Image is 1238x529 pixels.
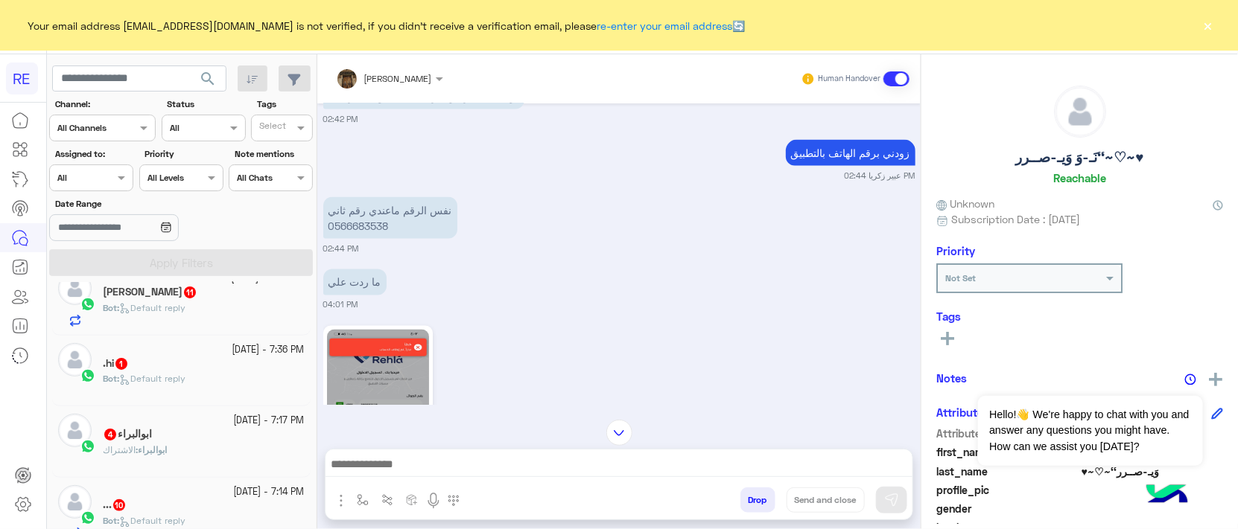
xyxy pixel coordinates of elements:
[103,373,119,384] b: :
[936,310,1223,323] h6: Tags
[103,428,152,440] h5: ابوالبراء
[606,420,632,446] img: scroll
[80,297,95,312] img: WhatsApp
[119,373,185,384] span: Default reply
[49,249,313,276] button: Apply Filters
[406,494,418,506] img: create order
[1082,501,1224,516] span: null
[103,302,119,313] b: :
[257,97,311,111] label: Tags
[235,147,311,161] label: Note mentions
[945,272,976,283] b: Not Set
[234,414,305,428] small: [DATE] - 7:17 PM
[80,510,95,525] img: WhatsApp
[740,487,775,513] button: Drop
[6,62,38,94] div: RE
[199,70,217,88] span: search
[136,444,167,455] b: :
[425,492,442,510] img: send voice note
[936,426,1079,441] span: Attribute Name
[167,97,244,111] label: Status
[55,197,222,211] label: Date Range
[375,487,400,512] button: Trigger scenario
[351,487,375,512] button: select flow
[1082,464,1224,479] span: وَيـ-صــرر‘‘~♡~♥
[1209,373,1222,386] img: add
[119,515,185,526] span: Default reply
[113,499,125,511] span: 10
[448,495,460,507] img: make a call
[58,414,92,447] img: defaultAdmin.png
[55,97,154,111] label: Channel:
[1053,171,1106,185] h6: Reachable
[323,113,358,125] small: 02:42 PM
[323,197,457,239] p: 28/9/2025, 2:44 PM
[103,515,119,526] b: :
[145,147,221,161] label: Priority
[190,65,226,97] button: search
[951,211,1080,227] span: Subscription Date : [DATE]
[818,73,880,85] small: Human Handover
[80,368,95,383] img: WhatsApp
[1141,469,1193,522] img: hulul-logo.png
[787,487,865,513] button: Send and close
[1015,149,1143,166] h5: ‏​نَـ-وَ وَيـ-صــرر‘‘~♡~♥
[364,73,432,84] span: [PERSON_NAME]
[55,147,132,161] label: Assigned to:
[257,119,286,136] div: Select
[119,302,185,313] span: Default reply
[323,243,359,254] small: 02:44 PM
[936,464,1079,479] span: last_name
[936,405,989,419] h6: Attributes
[327,330,429,510] img: 1338403661127905.jpg
[936,244,975,257] h6: Priority
[936,501,1079,516] span: gender
[103,302,117,313] span: Bot
[103,373,117,384] span: Bot
[103,286,197,298] h5: عبدالعزيز الخريجي
[936,444,1079,460] span: first_name
[936,371,967,385] h6: Notes
[28,18,746,33] span: Your email address [EMAIL_ADDRESS][DOMAIN_NAME] is not verified, if you didn't receive a verifica...
[103,357,129,370] h5: .hi
[104,429,116,440] span: 4
[138,444,167,455] span: ابوالبراء
[323,269,387,295] p: 28/9/2025, 4:01 PM
[184,286,196,298] span: 11
[1055,86,1105,137] img: defaultAdmin.png
[786,140,915,166] p: 28/9/2025, 2:44 PM
[115,358,127,370] span: 1
[357,494,369,506] img: select flow
[58,485,92,519] img: defaultAdmin.png
[103,444,136,455] span: الاشتراك
[1201,18,1216,33] button: ×
[978,396,1202,466] span: Hello!👋 We're happy to chat with you and answer any questions you might have. How can we assist y...
[332,492,350,510] img: send attachment
[323,299,358,311] small: 04:01 PM
[58,343,92,376] img: defaultAdmin.png
[936,482,1079,498] span: profile_pic
[58,272,92,305] img: defaultAdmin.png
[845,170,915,182] small: عبير زكريا 02:44 PM
[80,439,95,454] img: WhatsApp
[400,487,425,512] button: create order
[103,515,117,526] span: Bot
[381,494,393,506] img: Trigger scenario
[884,493,899,507] img: send message
[234,485,305,499] small: [DATE] - 7:14 PM
[103,498,127,511] h5: ...
[597,19,733,32] a: re-enter your email address
[936,196,994,211] span: Unknown
[232,343,305,357] small: [DATE] - 7:36 PM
